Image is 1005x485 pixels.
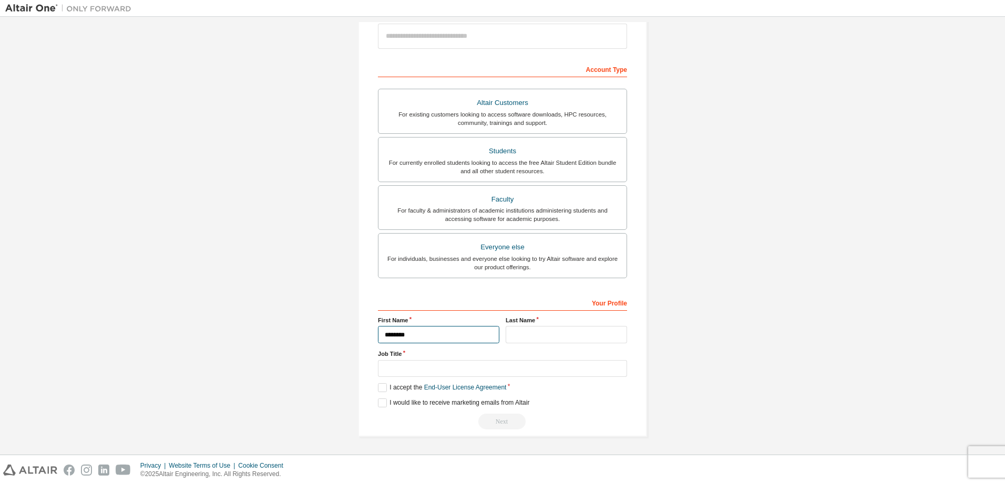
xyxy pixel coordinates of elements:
div: For individuals, businesses and everyone else looking to try Altair software and explore our prod... [385,255,620,271]
label: I would like to receive marketing emails from Altair [378,398,529,407]
div: Your Profile [378,294,627,311]
div: Website Terms of Use [169,461,238,470]
p: © 2025 Altair Engineering, Inc. All Rights Reserved. [140,470,290,479]
img: facebook.svg [64,465,75,476]
div: Everyone else [385,240,620,255]
label: First Name [378,316,499,324]
label: Job Title [378,350,627,358]
img: Altair One [5,3,137,14]
img: altair_logo.svg [3,465,57,476]
div: For existing customers looking to access software downloads, HPC resources, community, trainings ... [385,110,620,127]
div: Privacy [140,461,169,470]
label: I accept the [378,383,506,392]
div: Read and acccept EULA to continue [378,414,627,429]
img: instagram.svg [81,465,92,476]
div: Faculty [385,192,620,207]
label: Last Name [506,316,627,324]
a: End-User License Agreement [424,384,507,391]
div: Cookie Consent [238,461,289,470]
div: For currently enrolled students looking to access the free Altair Student Edition bundle and all ... [385,159,620,175]
div: For faculty & administrators of academic institutions administering students and accessing softwa... [385,206,620,223]
img: linkedin.svg [98,465,109,476]
img: youtube.svg [116,465,131,476]
div: Altair Customers [385,96,620,110]
div: Students [385,144,620,159]
div: Account Type [378,60,627,77]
